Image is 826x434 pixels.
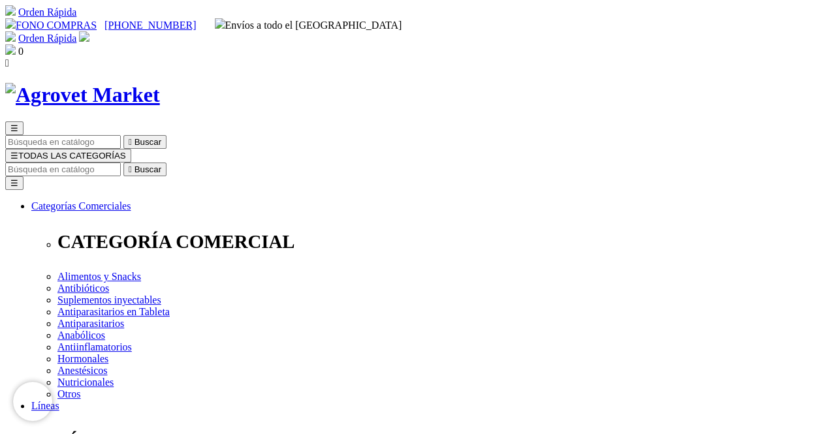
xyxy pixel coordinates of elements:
span: ☰ [10,151,18,161]
p: CATEGORÍA COMERCIAL [57,231,821,253]
a: Orden Rápida [18,33,76,44]
img: Agrovet Market [5,83,160,107]
img: shopping-cart.svg [5,5,16,16]
img: user.svg [79,31,89,42]
a: FONO COMPRAS [5,20,97,31]
a: [PHONE_NUMBER] [104,20,196,31]
span: ☰ [10,123,18,133]
a: Otros [57,388,81,399]
input: Buscar [5,163,121,176]
a: Categorías Comerciales [31,200,131,211]
button:  Buscar [123,135,167,149]
img: delivery-truck.svg [215,18,225,29]
a: Antiinflamatorios [57,341,132,352]
button: ☰ [5,121,24,135]
iframe: Brevo live chat [13,382,52,421]
a: Antibióticos [57,283,109,294]
img: shopping-bag.svg [5,44,16,55]
button: ☰TODAS LAS CATEGORÍAS [5,149,131,163]
i:  [129,137,132,147]
img: phone.svg [5,18,16,29]
a: Alimentos y Snacks [57,271,141,282]
img: shopping-cart.svg [5,31,16,42]
a: Anestésicos [57,365,107,376]
span: Buscar [135,164,161,174]
input: Buscar [5,135,121,149]
a: Nutricionales [57,377,114,388]
span: 0 [18,46,24,57]
i:  [5,57,9,69]
a: Antiparasitarios en Tableta [57,306,170,317]
button: ☰ [5,176,24,190]
a: Orden Rápida [18,7,76,18]
a: Anabólicos [57,330,105,341]
a: Suplementos inyectables [57,294,161,305]
a: Antiparasitarios [57,318,124,329]
span: Buscar [135,137,161,147]
i:  [129,164,132,174]
span: Envíos a todo el [GEOGRAPHIC_DATA] [215,20,402,31]
button:  Buscar [123,163,167,176]
a: Acceda a su cuenta de cliente [79,33,89,44]
a: Hormonales [57,353,108,364]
